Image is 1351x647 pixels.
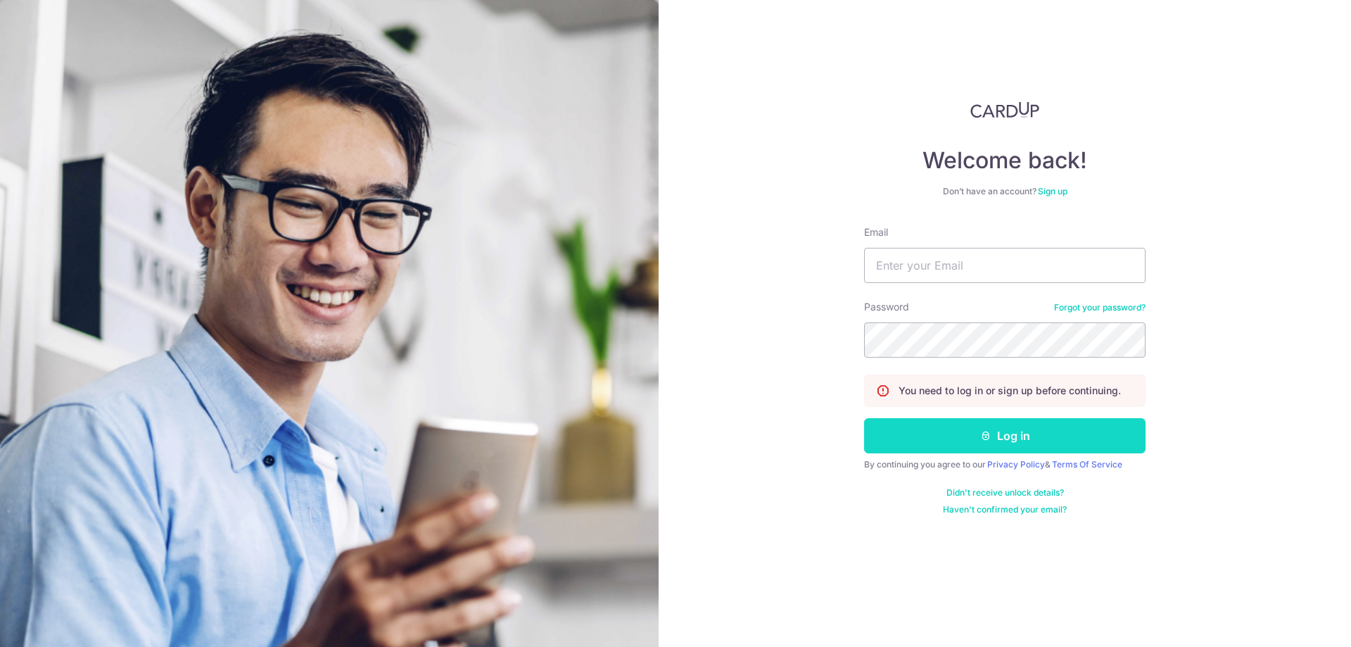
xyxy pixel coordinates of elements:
img: CardUp Logo [970,101,1039,118]
a: Didn't receive unlock details? [946,487,1064,498]
a: Sign up [1038,186,1067,196]
div: Don’t have an account? [864,186,1146,197]
a: Forgot your password? [1054,302,1146,313]
button: Log in [864,418,1146,453]
input: Enter your Email [864,248,1146,283]
label: Email [864,225,888,239]
h4: Welcome back! [864,146,1146,175]
a: Privacy Policy [987,459,1045,470]
div: By continuing you agree to our & [864,459,1146,470]
a: Haven't confirmed your email? [943,504,1067,515]
label: Password [864,300,909,314]
p: You need to log in or sign up before continuing. [899,384,1121,398]
a: Terms Of Service [1052,459,1122,470]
